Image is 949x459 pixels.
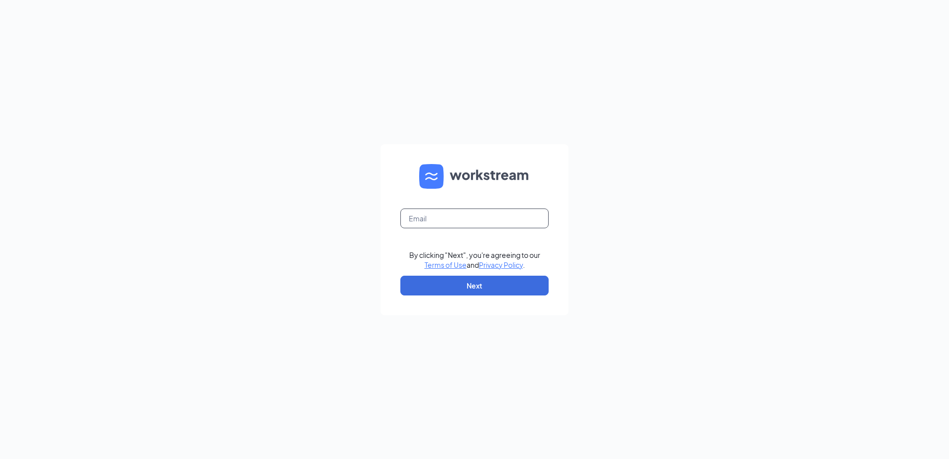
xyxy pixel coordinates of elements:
input: Email [400,209,549,228]
button: Next [400,276,549,295]
div: By clicking "Next", you're agreeing to our and . [409,250,540,270]
img: WS logo and Workstream text [419,164,530,189]
a: Terms of Use [425,260,467,269]
a: Privacy Policy [479,260,523,269]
